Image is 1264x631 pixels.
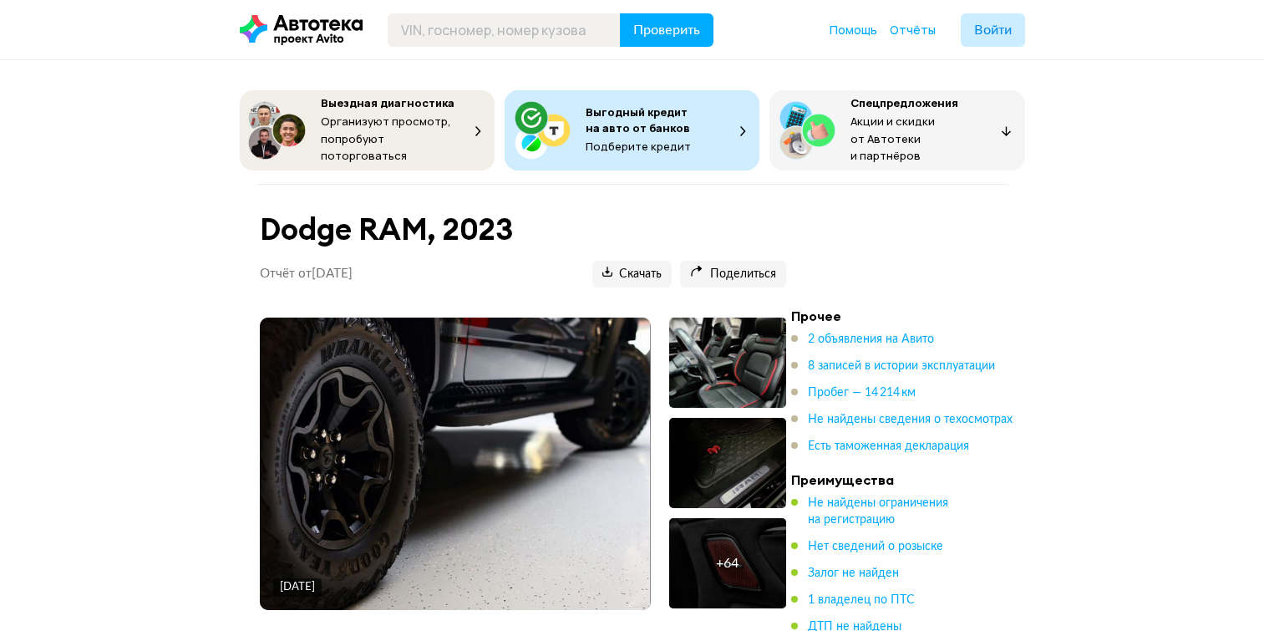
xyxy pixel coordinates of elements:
span: Акции и скидки от Автотеки и партнёров [850,114,935,163]
span: Спецпредложения [850,95,958,110]
span: Проверить [633,23,700,37]
span: Пробег — 14 214 км [808,387,916,399]
button: Выгодный кредит на авто от банковПодберите кредит [505,90,759,170]
input: VIN, госномер, номер кузова [388,13,621,47]
span: 8 записей в истории эксплуатации [808,360,995,372]
button: Проверить [620,13,713,47]
span: Нет сведений о розыске [808,541,943,552]
h1: Dodge RAM, 2023 [260,211,786,247]
a: Отчёты [890,22,936,38]
div: [DATE] [280,580,315,595]
h4: Прочее [791,308,1025,324]
a: Помощь [830,22,877,38]
span: Выездная диагностика [321,95,454,110]
span: 1 владелец по ПТС [808,594,915,606]
button: Войти [961,13,1025,47]
div: + 64 [716,555,739,572]
span: Не найдены сведения о техосмотрах [808,414,1013,425]
span: Выгодный кредит на авто от банков [586,104,690,135]
span: Организуют просмотр, попробуют поторговаться [321,114,451,163]
h4: Преимущества [791,471,1025,488]
button: Скачать [592,261,672,288]
button: Поделиться [680,261,786,288]
span: Поделиться [690,267,776,282]
span: Подберите кредит [586,139,691,154]
span: Войти [974,23,1012,37]
span: Скачать [602,267,662,282]
span: Не найдены ограничения на регистрацию [808,497,948,526]
span: Есть таможенная декларация [808,440,969,452]
img: Main car [260,318,650,610]
span: Залог не найден [808,567,899,579]
button: СпецпредложенияАкции и скидки от Автотеки и партнёров [769,90,1024,170]
p: Отчёт от [DATE] [260,266,353,282]
span: 2 объявления на Авито [808,333,934,345]
button: Выездная диагностикаОрганизуют просмотр, попробуют поторговаться [240,90,495,170]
